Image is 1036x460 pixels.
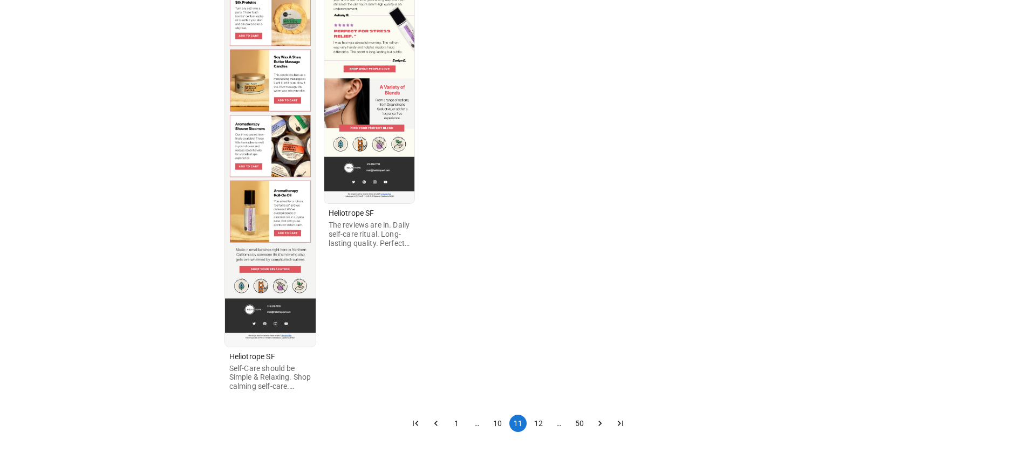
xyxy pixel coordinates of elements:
button: Go to next page [591,415,609,432]
button: Go to page 12 [530,415,547,432]
button: Go to page 10 [489,415,506,432]
span: The reviews are in. Daily self-care ritual. Long-lasting quality. Perfect for stress relief. Shop... [329,221,410,311]
span: Heliotrope SF [329,209,374,217]
button: Go to first page [407,415,424,432]
button: page 11 [509,415,527,432]
button: Go to previous page [427,415,445,432]
button: Go to page 1 [448,415,465,432]
button: Go to page 50 [571,415,588,432]
button: Go to last page [612,415,629,432]
nav: pagination navigation [405,415,631,432]
div: … [468,418,486,429]
div: … [550,418,568,429]
span: Heliotrope SF [229,352,275,361]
